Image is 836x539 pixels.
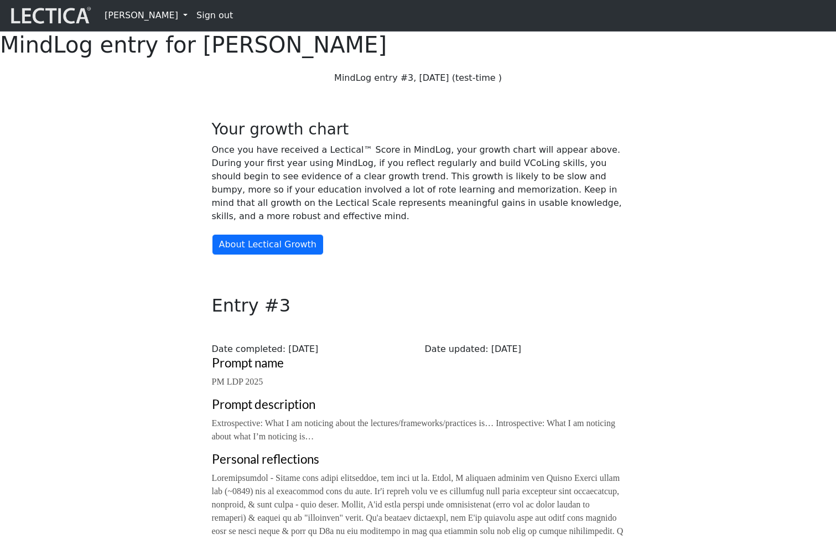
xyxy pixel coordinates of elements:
p: PM LDP 2025 [212,375,625,388]
p: Extrospective: What I am noticing about the lectures/frameworks/practices is… Introspective: What... [212,417,625,443]
span: [DATE] [288,344,318,354]
a: Sign out [192,4,237,27]
h3: Prompt description [212,397,625,412]
button: About Lectical Growth [212,234,324,255]
h3: Personal reflections [212,452,625,467]
img: lecticalive [8,5,91,26]
p: Once you have received a Lectical™ Score in MindLog, your growth chart will appear above. During ... [212,143,625,223]
h3: Prompt name [212,356,625,371]
h2: Entry #3 [205,295,631,316]
h3: Your growth chart [212,120,625,139]
div: Date updated: [DATE] [418,343,631,356]
p: MindLog entry #3, [DATE] (test-time ) [212,71,625,85]
a: [PERSON_NAME] [100,4,192,27]
label: Date completed: [212,343,286,356]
